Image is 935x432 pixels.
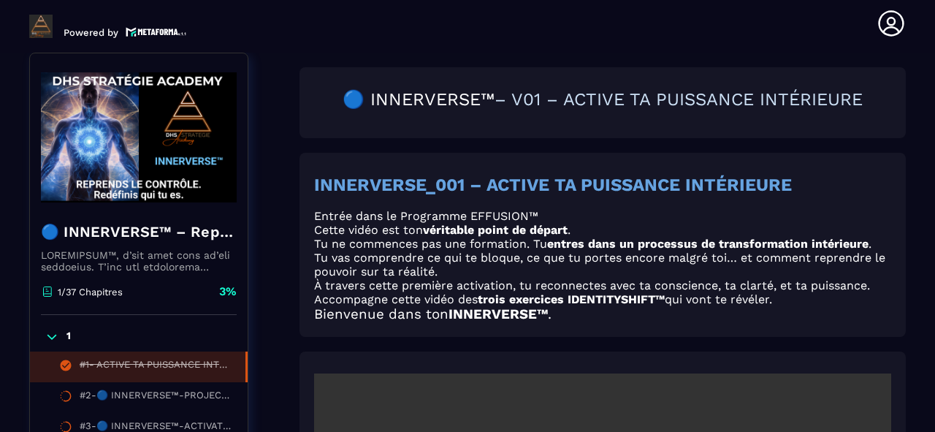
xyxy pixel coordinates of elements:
[41,249,237,273] p: LOREMIPSUM™, d’sit amet cons ad’eli seddoeius. T’inc utl etdolorema aliquaeni ad minimveniamqui n...
[80,390,233,406] div: #2-🔵 INNERVERSE™-PROJECTION & TRANSFORMATION PERSONNELLE
[495,89,863,110] span: – V01 – ACTIVE TA PUISSANCE INTÉRIEURE
[314,306,891,322] h3: Bienvenue dans ton .
[423,223,568,237] strong: véritable point de départ
[66,330,71,344] p: 1
[41,221,237,242] h4: 🔵 INNERVERSE™ – Reprogrammation Quantique & Activation du Soi Réel
[314,89,891,110] h2: 🔵 INNERVERSE™
[41,64,237,211] img: banner
[64,27,118,38] p: Powered by
[478,292,665,306] strong: trois exercices IDENTITYSHIFT™
[314,223,891,237] p: Cette vidéo est ton .
[29,15,53,38] img: logo-branding
[314,278,891,292] p: À travers cette première activation, tu reconnectes avec ta conscience, ta clarté, et ta puissance.
[126,26,187,38] img: logo
[58,287,123,298] p: 1/37 Chapitres
[219,284,237,300] p: 3%
[314,209,891,223] p: Entrée dans le Programme EFFUSION™
[449,306,548,322] strong: INNERVERSE™
[314,251,891,278] p: Tu vas comprendre ce qui te bloque, ce que tu portes encore malgré toi… et comment reprendre le p...
[80,359,231,375] div: #1- ACTIVE TA PUISSANCE INTÉRIEURE
[314,175,792,195] strong: INNERVERSE_001 – ACTIVE TA PUISSANCE INTÉRIEURE
[314,237,891,251] p: Tu ne commences pas une formation. Tu .
[314,292,891,306] p: Accompagne cette vidéo des qui vont te révéler.
[547,237,869,251] strong: entres dans un processus de transformation intérieure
